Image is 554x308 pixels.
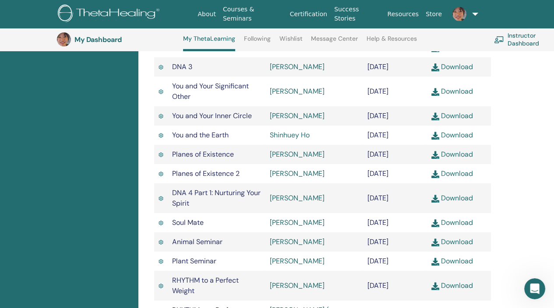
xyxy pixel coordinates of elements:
[431,195,439,203] img: download.svg
[431,112,439,120] img: download.svg
[194,6,219,22] a: About
[431,43,473,52] a: Download
[172,256,216,266] span: Plant Seminar
[363,164,427,183] td: [DATE]
[431,132,439,140] img: download.svg
[172,81,249,101] span: You and Your Significant Other
[363,271,427,301] td: [DATE]
[431,193,473,203] a: Download
[159,220,163,226] img: Active Certificate
[270,218,325,227] a: [PERSON_NAME]
[172,150,234,159] span: Planes of Existence
[270,169,325,178] a: [PERSON_NAME]
[363,183,427,213] td: [DATE]
[172,62,192,71] span: DNA 3
[159,151,163,158] img: Active Certificate
[172,111,252,120] span: You and Your Inner Circle
[431,219,439,227] img: download.svg
[270,62,325,71] a: [PERSON_NAME]
[172,188,261,208] span: DNA 4 Part 1: Nurturing Your Spirit
[431,88,439,96] img: download.svg
[172,276,239,295] span: RHYTHM to a Perfect Weight
[270,111,325,120] a: [PERSON_NAME]
[270,237,325,246] a: [PERSON_NAME]
[431,111,473,120] a: Download
[159,132,163,139] img: Active Certificate
[159,239,163,245] img: Active Certificate
[311,35,358,49] a: Message Center
[159,64,163,70] img: Active Certificate
[367,35,417,49] a: Help & Resources
[363,77,427,106] td: [DATE]
[270,130,310,140] a: Shinhuey Ho
[431,170,439,178] img: download.svg
[172,237,222,246] span: Animal Seminar
[159,171,163,177] img: Active Certificate
[431,238,439,246] img: download.svg
[183,35,235,51] a: My ThetaLearning
[363,145,427,164] td: [DATE]
[363,213,427,232] td: [DATE]
[270,43,325,52] a: [PERSON_NAME]
[279,35,303,49] a: Wishlist
[431,169,473,178] a: Download
[159,283,163,289] img: Active Certificate
[270,281,325,290] a: [PERSON_NAME]
[270,150,325,159] a: [PERSON_NAME]
[172,218,204,227] span: Soul Mate
[172,43,241,52] span: Disease and Disorder
[431,258,439,266] img: download.svg
[524,278,545,299] iframe: Intercom live chat
[159,195,163,202] img: Active Certificate
[431,282,439,290] img: download.svg
[331,1,384,27] a: Success Stories
[431,130,473,140] a: Download
[270,87,325,96] a: [PERSON_NAME]
[286,6,331,22] a: Certification
[159,113,163,119] img: Active Certificate
[422,6,445,22] a: Store
[219,1,286,27] a: Courses & Seminars
[363,252,427,271] td: [DATE]
[172,130,229,140] span: You and the Earth
[270,256,325,266] a: [PERSON_NAME]
[363,126,427,145] td: [DATE]
[159,258,163,265] img: Active Certificate
[431,87,473,96] a: Download
[363,57,427,77] td: [DATE]
[57,32,71,46] img: default.jpg
[431,62,473,71] a: Download
[431,218,473,227] a: Download
[431,281,473,290] a: Download
[74,35,162,44] h3: My Dashboard
[363,232,427,252] td: [DATE]
[431,151,439,159] img: download.svg
[244,35,271,49] a: Following
[431,256,473,266] a: Download
[270,193,325,203] a: [PERSON_NAME]
[431,237,473,246] a: Download
[384,6,423,22] a: Resources
[159,88,163,95] img: Active Certificate
[58,4,162,24] img: logo.png
[431,63,439,71] img: download.svg
[494,36,504,43] img: chalkboard-teacher.svg
[363,106,427,126] td: [DATE]
[431,150,473,159] a: Download
[452,7,466,21] img: default.jpg
[172,169,240,178] span: Planes of Existence 2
